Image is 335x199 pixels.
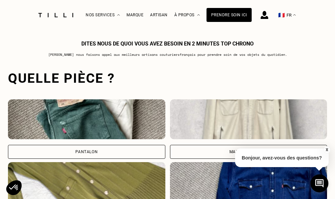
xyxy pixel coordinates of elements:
a: Marque [126,13,143,17]
img: Tilli retouche votre Manteau & Veste [170,99,327,139]
h1: Dites nous de quoi vous avez besoin en 2 minutes top chrono [81,41,254,47]
img: menu déroulant [293,14,296,16]
div: Manteau & Veste [229,150,268,154]
img: Menu déroulant [117,14,120,16]
p: Bonjour, avez-vous des questions? [235,149,329,167]
a: Artisan [150,13,168,17]
div: À propos [174,0,200,30]
div: Nos services [86,0,120,30]
img: Menu déroulant à propos [197,14,200,16]
div: Pantalon [75,150,98,154]
img: Logo du service de couturière Tilli [36,13,76,17]
img: icône connexion [261,11,268,19]
button: X [323,146,330,153]
div: Quelle pièce ? [8,70,327,86]
button: 🇫🇷 FR [275,0,299,30]
a: Prendre soin ici [207,8,252,22]
p: [PERSON_NAME] nous faisons appel aux meilleurs artisans couturiers français pour prendre soin de ... [48,52,287,57]
span: 🇫🇷 [278,12,285,18]
img: Tilli retouche votre Pantalon [8,99,165,139]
